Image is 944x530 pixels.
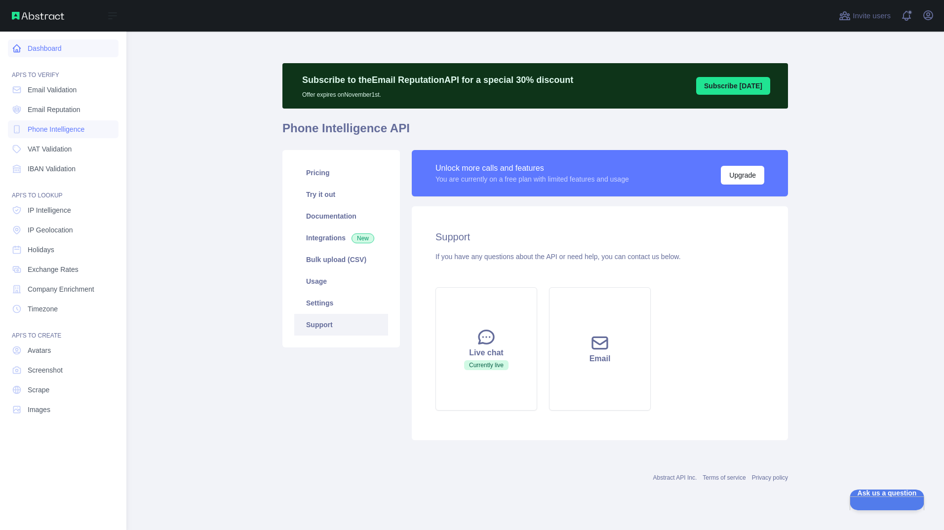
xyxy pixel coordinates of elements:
span: Phone Intelligence [28,124,84,134]
span: Screenshot [28,365,63,375]
a: Bulk upload (CSV) [294,249,388,270]
a: Support [294,314,388,336]
span: VAT Validation [28,144,72,154]
a: IP Intelligence [8,201,118,219]
span: Email Reputation [28,105,80,114]
a: Integrations New [294,227,388,249]
span: Timezone [28,304,58,314]
a: Terms of service [703,474,746,481]
a: Abstract API Inc. [653,474,697,481]
img: Abstract API [12,12,64,20]
a: Scrape [8,381,118,399]
h1: Phone Intelligence API [282,120,788,144]
a: Avatars [8,341,118,359]
button: Email [549,287,651,411]
a: Usage [294,270,388,292]
span: Exchange Rates [28,265,79,274]
p: Subscribe to the Email Reputation API for a special 30 % discount [302,73,573,87]
div: API'S TO LOOKUP [8,180,118,199]
span: Email Validation [28,85,77,95]
a: IBAN Validation [8,160,118,178]
a: Images [8,401,118,418]
button: Subscribe [DATE] [696,77,770,95]
div: If you have any questions about the API or need help, you can contact us below. [435,252,764,262]
span: IBAN Validation [28,164,76,174]
span: Avatars [28,345,51,355]
span: Scrape [28,385,49,395]
span: Invite users [853,10,891,22]
a: Documentation [294,205,388,227]
a: Privacy policy [752,474,788,481]
p: Offer expires on November 1st. [302,87,573,99]
a: Timezone [8,300,118,318]
span: Images [28,405,50,415]
button: Upgrade [721,166,764,185]
span: New [352,233,374,243]
a: Dashboard [8,39,118,57]
a: Screenshot [8,361,118,379]
a: Settings [294,292,388,314]
span: Currently live [464,360,509,370]
a: Exchange Rates [8,261,118,278]
div: API'S TO CREATE [8,320,118,340]
a: IP Geolocation [8,221,118,239]
div: Unlock more calls and features [435,162,629,174]
span: IP Intelligence [28,205,71,215]
a: Try it out [294,184,388,205]
div: You are currently on a free plan with limited features and usage [435,174,629,184]
a: Email Reputation [8,101,118,118]
div: Live chat [448,347,525,359]
a: Pricing [294,162,388,184]
a: VAT Validation [8,140,118,158]
iframe: Help Scout Beacon - Open [850,490,924,510]
a: Phone Intelligence [8,120,118,138]
a: Holidays [8,241,118,259]
button: Invite users [837,8,893,24]
h2: Support [435,230,764,244]
div: API'S TO VERIFY [8,59,118,79]
div: Email [561,353,638,365]
a: Email Validation [8,81,118,99]
span: IP Geolocation [28,225,73,235]
a: Company Enrichment [8,280,118,298]
button: Live chatCurrently live [435,287,537,411]
span: Company Enrichment [28,284,94,294]
span: Holidays [28,245,54,255]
